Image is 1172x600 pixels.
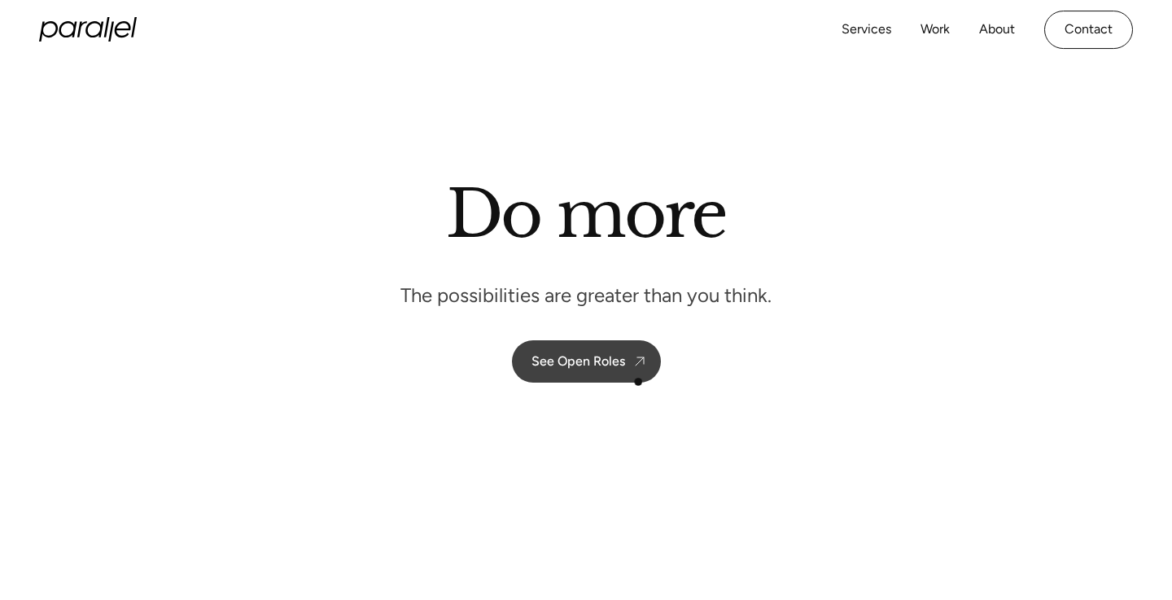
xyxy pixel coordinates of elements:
[512,340,661,383] a: See Open Roles
[921,18,950,42] a: Work
[979,18,1015,42] a: About
[531,353,625,369] div: See Open Roles
[1044,11,1133,49] a: Contact
[400,282,772,308] p: The possibilities are greater than you think.
[446,175,727,253] h1: Do more
[842,18,891,42] a: Services
[39,17,137,42] a: home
